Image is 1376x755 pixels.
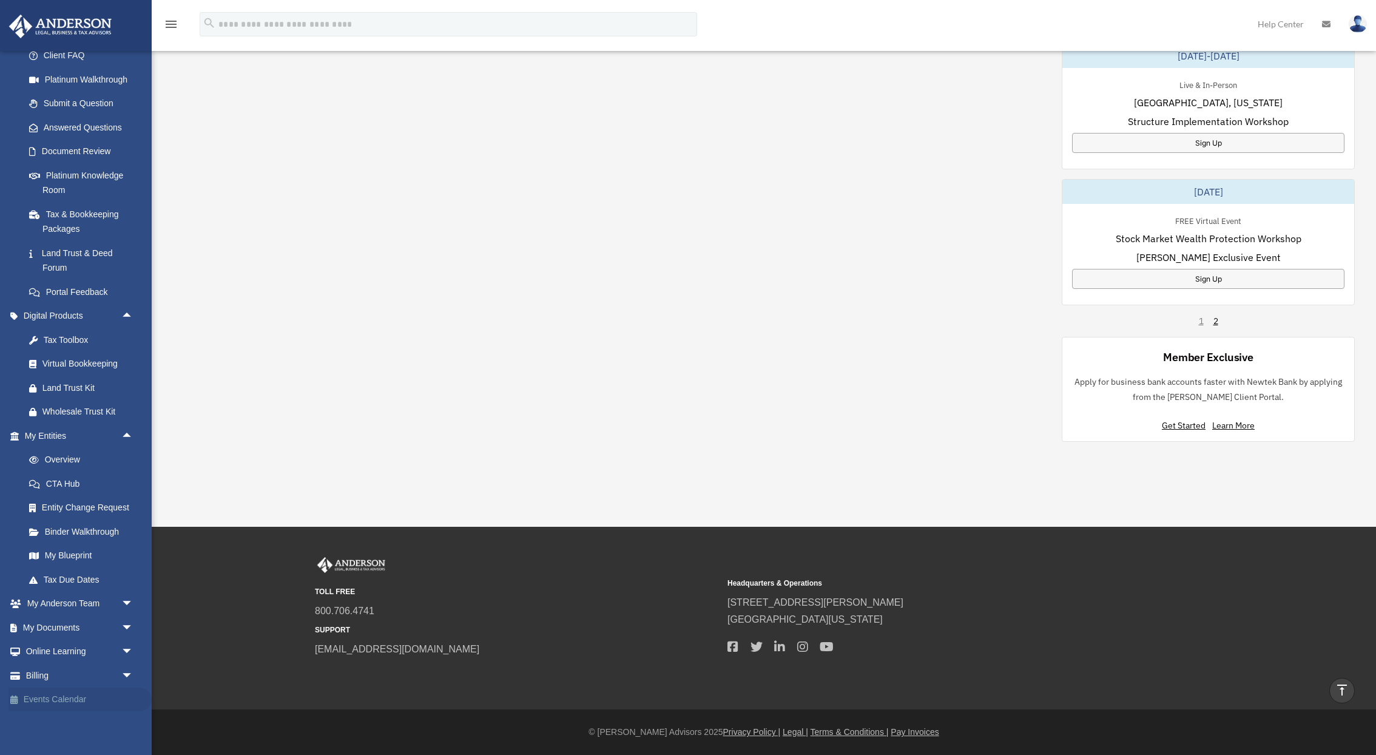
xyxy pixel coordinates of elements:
a: [GEOGRAPHIC_DATA][US_STATE] [727,614,883,625]
a: 2 [1213,315,1218,327]
a: [STREET_ADDRESS][PERSON_NAME] [727,597,903,608]
i: vertical_align_top [1335,683,1349,697]
span: arrow_drop_down [121,663,146,688]
div: Wholesale Trust Kit [42,404,137,419]
span: [GEOGRAPHIC_DATA], [US_STATE] [1134,95,1283,110]
p: Apply for business bank accounts faster with Newtek Bank by applying from the [PERSON_NAME] Clien... [1072,374,1344,404]
a: vertical_align_top [1329,678,1355,703]
a: Binder Walkthrough [17,520,152,544]
a: Client FAQ [17,44,152,68]
a: My Entitiesarrow_drop_up [8,424,152,448]
a: Sign Up [1072,133,1344,153]
a: Tax Due Dates [17,567,152,592]
i: search [203,16,216,30]
span: [PERSON_NAME] Exclusive Event [1136,250,1281,265]
a: CTA Hub [17,472,152,496]
a: Platinum Knowledge Room [17,163,152,202]
div: Virtual Bookkeeping [42,356,137,371]
img: Anderson Advisors Platinum Portal [315,557,388,573]
span: arrow_drop_down [121,640,146,665]
div: Land Trust Kit [42,381,137,396]
a: Land Trust & Deed Forum [17,241,152,280]
a: Virtual Bookkeeping [17,352,152,376]
span: arrow_drop_down [121,615,146,640]
a: Sign Up [1072,269,1344,289]
a: Get Started [1162,420,1210,431]
div: Live & In-Person [1170,78,1247,90]
a: My Anderson Teamarrow_drop_down [8,592,152,616]
a: Terms & Conditions | [811,727,889,737]
a: Platinum Walkthrough [17,67,152,92]
small: Headquarters & Operations [727,577,1131,590]
a: menu [164,21,178,32]
span: arrow_drop_down [121,592,146,617]
a: Legal | [783,727,808,737]
a: Tax & Bookkeeping Packages [17,202,152,241]
a: Entity Change Request [17,496,152,520]
a: My Documentsarrow_drop_down [8,615,152,640]
a: Digital Productsarrow_drop_up [8,304,152,328]
small: SUPPORT [315,624,719,637]
a: Privacy Policy | [723,727,781,737]
img: Anderson Advisors Platinum Portal [5,15,115,38]
a: Document Review [17,140,152,164]
img: User Pic [1349,15,1367,33]
a: Portal Feedback [17,280,152,304]
a: Wholesale Trust Kit [17,400,152,424]
a: 800.706.4741 [315,606,374,616]
a: [EMAIL_ADDRESS][DOMAIN_NAME] [315,644,479,654]
span: Stock Market Wealth Protection Workshop [1116,231,1301,246]
i: menu [164,17,178,32]
a: Overview [17,448,152,472]
a: Tax Toolbox [17,328,152,352]
a: Billingarrow_drop_down [8,663,152,688]
a: My Blueprint [17,544,152,568]
a: Land Trust Kit [17,376,152,400]
div: [DATE]-[DATE] [1062,44,1354,68]
span: arrow_drop_up [121,424,146,449]
a: Pay Invoices [891,727,939,737]
span: Structure Implementation Workshop [1128,114,1289,129]
div: [DATE] [1062,180,1354,204]
div: Tax Toolbox [42,333,137,348]
a: Learn More [1212,420,1255,431]
small: TOLL FREE [315,586,719,598]
a: Events Calendar [8,688,152,712]
a: Online Learningarrow_drop_down [8,640,152,664]
a: Answered Questions [17,115,152,140]
div: FREE Virtual Event [1165,214,1251,226]
span: arrow_drop_up [121,304,146,329]
a: Submit a Question [17,92,152,116]
div: Member Exclusive [1163,350,1253,365]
